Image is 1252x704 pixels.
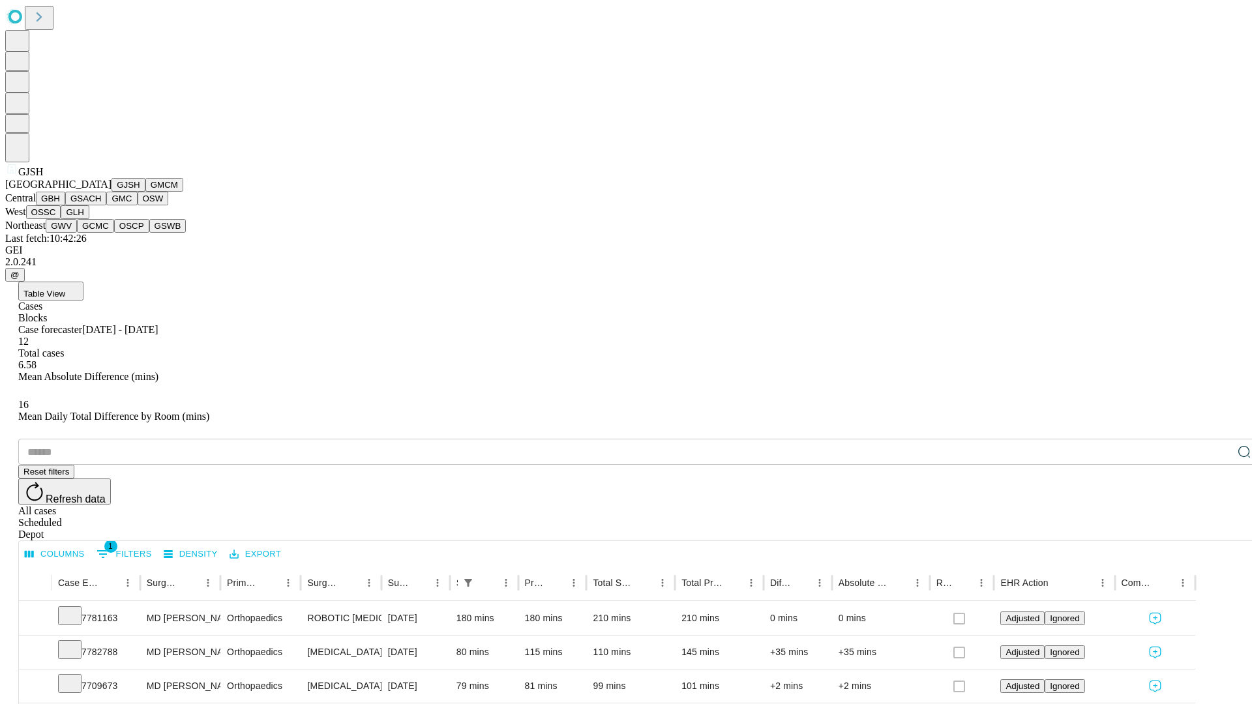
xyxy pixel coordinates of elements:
[792,574,811,592] button: Sort
[114,219,149,233] button: OSCP
[26,205,61,219] button: OSSC
[635,574,653,592] button: Sort
[456,578,458,588] div: Scheduled In Room Duration
[5,244,1247,256] div: GEI
[1045,645,1084,659] button: Ignored
[770,669,826,703] div: +2 mins
[23,289,65,299] span: Table View
[307,578,340,588] div: Surgery Name
[307,636,374,669] div: [MEDICAL_DATA] [MEDICAL_DATA]
[388,578,409,588] div: Surgery Date
[5,256,1247,268] div: 2.0.241
[742,574,760,592] button: Menu
[25,675,45,698] button: Expand
[199,574,217,592] button: Menu
[593,636,668,669] div: 110 mins
[525,636,580,669] div: 115 mins
[18,371,158,382] span: Mean Absolute Difference (mins)
[279,574,297,592] button: Menu
[410,574,428,592] button: Sort
[138,192,169,205] button: OSW
[1050,574,1068,592] button: Sort
[479,574,497,592] button: Sort
[681,669,757,703] div: 101 mins
[1006,613,1039,623] span: Adjusted
[360,574,378,592] button: Menu
[1122,578,1154,588] div: Comments
[459,574,477,592] button: Show filters
[18,478,111,505] button: Refresh data
[36,192,65,205] button: GBH
[456,669,512,703] div: 79 mins
[1006,681,1039,691] span: Adjusted
[307,669,374,703] div: [MEDICAL_DATA] WITH [MEDICAL_DATA] REPAIR
[1094,574,1112,592] button: Menu
[58,578,99,588] div: Case Epic Id
[1174,574,1192,592] button: Menu
[227,578,260,588] div: Primary Service
[46,493,106,505] span: Refresh data
[58,636,134,669] div: 7782788
[145,178,183,192] button: GMCM
[65,192,106,205] button: GSACH
[100,574,119,592] button: Sort
[22,544,88,565] button: Select columns
[681,636,757,669] div: 145 mins
[565,574,583,592] button: Menu
[770,636,826,669] div: +35 mins
[456,636,512,669] div: 80 mins
[839,669,923,703] div: +2 mins
[653,574,672,592] button: Menu
[497,574,515,592] button: Menu
[724,574,742,592] button: Sort
[226,544,284,565] button: Export
[77,219,114,233] button: GCMC
[5,220,46,231] span: Northeast
[106,192,137,205] button: GMC
[18,166,43,177] span: GJSH
[839,636,923,669] div: +35 mins
[593,669,668,703] div: 99 mins
[61,205,89,219] button: GLH
[839,602,923,635] div: 0 mins
[811,574,829,592] button: Menu
[1045,679,1084,693] button: Ignored
[23,467,69,477] span: Reset filters
[181,574,199,592] button: Sort
[82,324,158,335] span: [DATE] - [DATE]
[546,574,565,592] button: Sort
[18,282,83,301] button: Table View
[18,347,64,359] span: Total cases
[5,192,36,203] span: Central
[1050,681,1079,691] span: Ignored
[147,602,214,635] div: MD [PERSON_NAME] [PERSON_NAME] Md
[428,574,447,592] button: Menu
[1000,578,1048,588] div: EHR Action
[18,359,37,370] span: 6.58
[1000,611,1045,625] button: Adjusted
[459,574,477,592] div: 1 active filter
[593,578,634,588] div: Total Scheduled Duration
[770,578,791,588] div: Difference
[261,574,279,592] button: Sort
[227,669,294,703] div: Orthopaedics
[388,602,443,635] div: [DATE]
[1000,679,1045,693] button: Adjusted
[936,578,953,588] div: Resolved in EHR
[93,544,155,565] button: Show filters
[119,574,137,592] button: Menu
[1050,647,1079,657] span: Ignored
[147,578,179,588] div: Surgeon Name
[18,411,209,422] span: Mean Daily Total Difference by Room (mins)
[681,602,757,635] div: 210 mins
[25,641,45,664] button: Expand
[525,578,546,588] div: Predicted In Room Duration
[1050,613,1079,623] span: Ignored
[10,270,20,280] span: @
[46,219,77,233] button: GWV
[5,179,112,190] span: [GEOGRAPHIC_DATA]
[58,669,134,703] div: 7709673
[18,336,29,347] span: 12
[104,540,117,553] span: 1
[456,602,512,635] div: 180 mins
